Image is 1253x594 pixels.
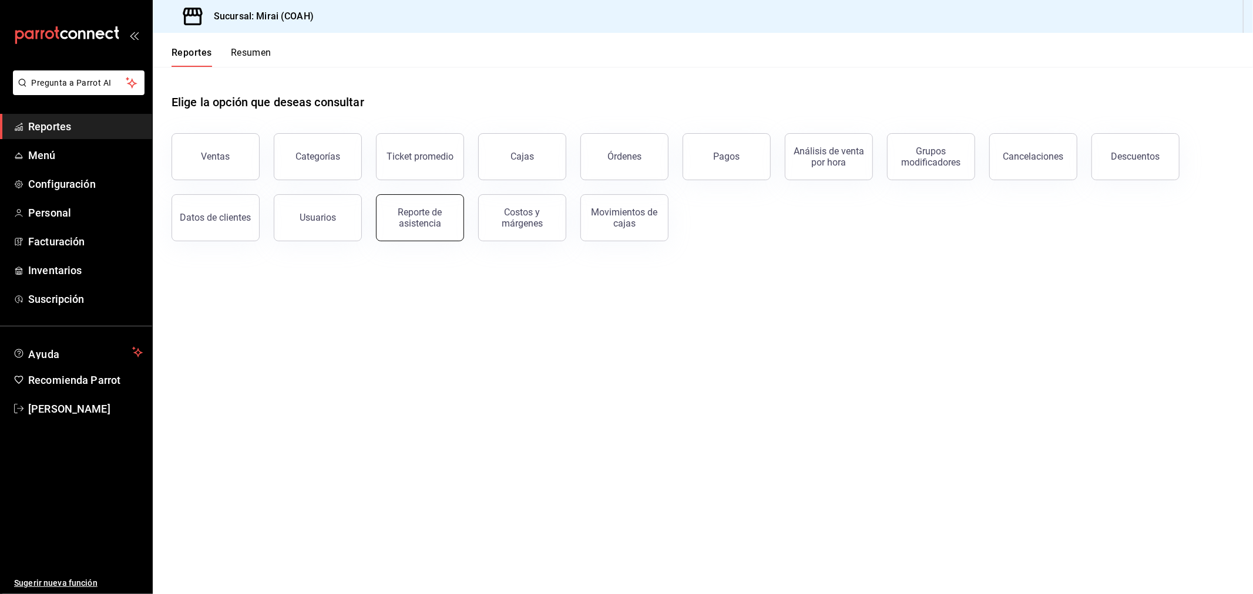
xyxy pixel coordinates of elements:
[28,291,143,307] span: Suscripción
[792,146,865,168] div: Análisis de venta por hora
[989,133,1077,180] button: Cancelaciones
[895,146,968,168] div: Grupos modificadores
[28,372,143,388] span: Recomienda Parrot
[28,176,143,192] span: Configuración
[28,234,143,249] span: Facturación
[376,133,464,180] button: Ticket promedio
[172,194,260,241] button: Datos de clientes
[14,577,143,589] span: Sugerir nueva función
[172,93,364,111] h1: Elige la opción que deseas consultar
[580,194,669,241] button: Movimientos de cajas
[172,47,271,67] div: navigation tabs
[295,151,340,162] div: Categorías
[887,133,975,180] button: Grupos modificadores
[300,212,336,223] div: Usuarios
[204,9,314,23] h3: Sucursal: Mirai (COAH)
[510,151,534,162] div: Cajas
[785,133,873,180] button: Análisis de venta por hora
[376,194,464,241] button: Reporte de asistencia
[588,207,661,229] div: Movimientos de cajas
[201,151,230,162] div: Ventas
[274,194,362,241] button: Usuarios
[28,345,127,359] span: Ayuda
[8,85,145,97] a: Pregunta a Parrot AI
[384,207,456,229] div: Reporte de asistencia
[478,194,566,241] button: Costos y márgenes
[1003,151,1064,162] div: Cancelaciones
[129,31,139,40] button: open_drawer_menu
[486,207,559,229] div: Costos y márgenes
[714,151,740,162] div: Pagos
[607,151,641,162] div: Órdenes
[32,77,126,89] span: Pregunta a Parrot AI
[180,212,251,223] div: Datos de clientes
[172,133,260,180] button: Ventas
[28,262,143,278] span: Inventarios
[1111,151,1160,162] div: Descuentos
[580,133,669,180] button: Órdenes
[1091,133,1180,180] button: Descuentos
[231,47,271,67] button: Resumen
[28,119,143,134] span: Reportes
[274,133,362,180] button: Categorías
[683,133,771,180] button: Pagos
[478,133,566,180] button: Cajas
[13,70,145,95] button: Pregunta a Parrot AI
[28,401,143,417] span: [PERSON_NAME]
[28,205,143,221] span: Personal
[172,47,212,67] button: Reportes
[387,151,454,162] div: Ticket promedio
[28,147,143,163] span: Menú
